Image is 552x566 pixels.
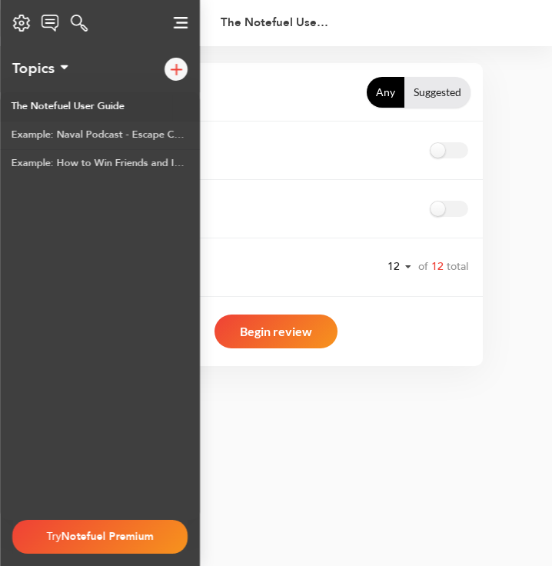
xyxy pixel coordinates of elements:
span: The Notefuel User Guide [221,15,331,31]
span: Notefuel Premium [62,529,154,544]
div: Randomize order [69,201,380,217]
button: Begin review [214,315,338,348]
div: of [366,253,468,282]
img: logo [42,15,59,32]
a: Any [367,77,404,108]
div: 12 [387,261,400,272]
img: logo [174,17,188,28]
span: total [447,259,468,274]
div: Topics [12,61,55,77]
span: 12 [431,259,447,274]
img: logo [71,15,88,32]
img: logo [171,64,182,75]
a: Suggested [404,77,471,108]
div: Enable AutoQuiz [69,134,380,167]
div: Try [25,521,175,552]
